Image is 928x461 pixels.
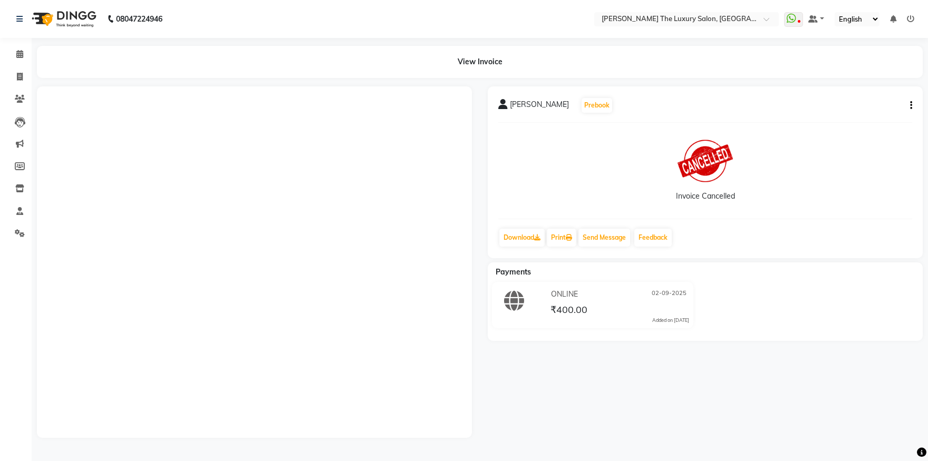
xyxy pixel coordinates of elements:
[582,98,612,113] button: Prebook
[551,289,578,300] span: ONLINE
[496,267,531,277] span: Payments
[652,317,689,324] div: Added on [DATE]
[578,229,630,247] button: Send Message
[676,191,735,202] div: Invoice Cancelled
[547,229,576,247] a: Print
[27,4,99,34] img: logo
[37,46,923,78] div: View Invoice
[499,229,545,247] a: Download
[550,303,587,318] span: ₹400.00
[634,229,672,247] a: Feedback
[652,289,687,300] span: 02-09-2025
[510,99,569,114] span: [PERSON_NAME]
[116,4,162,34] b: 08047224946
[884,419,917,450] iframe: chat widget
